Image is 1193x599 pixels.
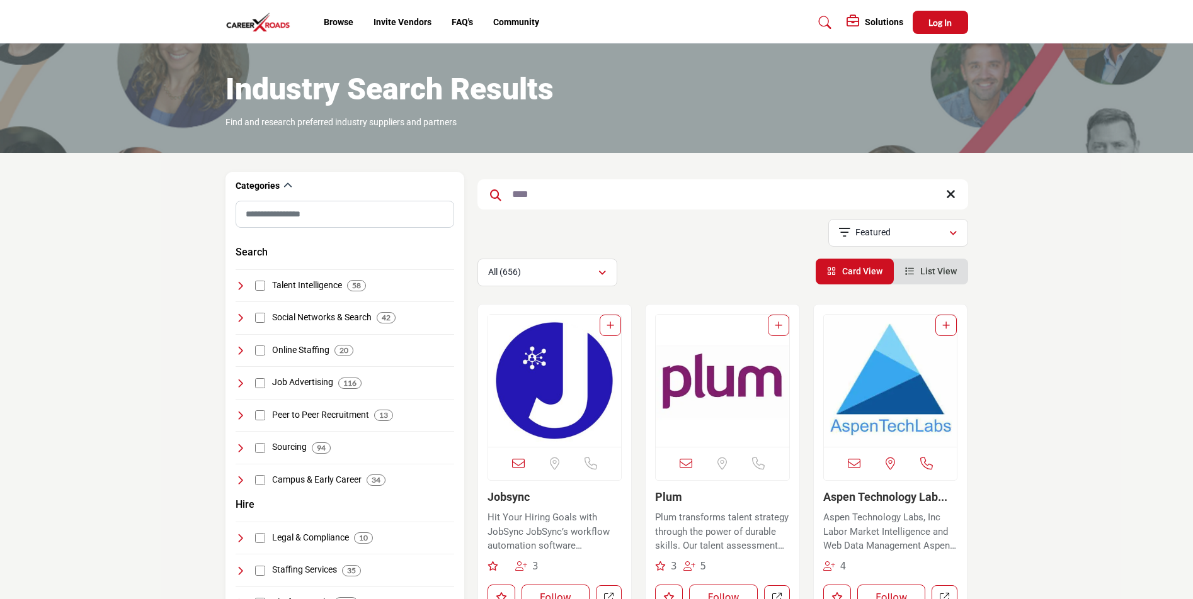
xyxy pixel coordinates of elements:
h4: Peer to Peer Recruitment: Recruitment methods leveraging existing employees' networks and relatio... [272,409,369,422]
a: Add To List [607,320,614,330]
b: 35 [347,566,356,575]
b: 116 [343,379,357,388]
input: Select Online Staffing checkbox [255,345,265,355]
a: Browse [324,17,353,27]
a: Aspen Technology Lab... [823,490,947,503]
p: Hit Your Hiring Goals with JobSync JobSync’s workflow automation software empowers companies to d... [488,510,622,553]
h4: Sourcing: Strategies and tools for identifying and engaging potential candidates for specific job... [272,441,307,454]
p: Featured [855,227,891,239]
input: Search Keyword [477,179,968,210]
a: Open Listing in new tab [824,315,957,447]
h4: Legal & Compliance: Resources and services ensuring recruitment practices comply with legal and r... [272,532,349,544]
div: 116 Results For Job Advertising [338,378,362,389]
h4: Campus & Early Career: Programs and platforms focusing on recruitment and career development for ... [272,474,362,486]
button: Log In [913,11,968,34]
b: 20 [340,346,348,355]
li: List View [894,259,968,284]
div: 10 Results For Legal & Compliance [354,532,373,544]
div: 58 Results For Talent Intelligence [347,280,366,291]
button: Hire [236,497,254,512]
input: Select Social Networks & Search checkbox [255,313,265,323]
b: 10 [359,534,368,542]
h4: Online Staffing: Digital platforms specializing in the staffing of temporary, contract, and conti... [272,344,329,357]
div: 94 Results For Sourcing [312,442,331,454]
p: Find and research preferred industry suppliers and partners [225,116,457,129]
div: Followers [683,559,707,574]
a: Open Listing in new tab [656,315,789,447]
img: Aspen Technology Labs, Inc. [824,315,957,447]
a: Invite Vendors [374,17,431,27]
span: 4 [840,561,847,572]
a: View List [905,266,957,276]
b: 13 [379,411,388,420]
div: 35 Results For Staffing Services [342,565,361,576]
h4: Talent Intelligence: Intelligence and data-driven insights for making informed decisions in talen... [272,279,342,292]
a: FAQ's [452,17,473,27]
i: Recommendation [488,561,498,571]
li: Card View [816,259,894,284]
span: 3 [532,561,539,572]
p: Plum transforms talent strategy through the power of durable skills. Our talent assessment helps ... [655,510,790,553]
a: Hit Your Hiring Goals with JobSync JobSync’s workflow automation software empowers companies to d... [488,507,622,553]
div: 13 Results For Peer to Peer Recruitment [374,410,393,421]
a: Add To List [775,320,782,330]
a: Jobsync [488,490,530,503]
span: 5 [700,561,707,572]
h3: Plum [655,490,790,504]
input: Search Category [236,201,454,228]
a: Search [806,13,840,33]
h3: Jobsync [488,490,622,504]
span: Log In [928,17,952,28]
b: 58 [352,281,361,290]
div: 20 Results For Online Staffing [334,345,353,356]
div: Followers [823,559,847,574]
a: Community [493,17,539,27]
div: Followers [515,559,539,574]
h3: Aspen Technology Labs, Inc. [823,490,958,504]
a: Open Listing in new tab [488,315,622,447]
p: All (656) [488,266,521,279]
input: Select Job Advertising checkbox [255,378,265,388]
input: Select Sourcing checkbox [255,443,265,453]
h4: Job Advertising: Platforms and strategies for advertising job openings to attract a wide range of... [272,376,333,389]
h4: Staffing Services: Services and agencies focused on providing temporary, permanent, and specializ... [272,564,337,576]
input: Select Talent Intelligence checkbox [255,281,265,291]
input: Select Peer to Peer Recruitment checkbox [255,410,265,420]
b: 94 [317,444,326,452]
img: Jobsync [488,315,622,447]
h1: Industry Search Results [225,70,554,109]
span: 3 [671,561,677,572]
a: Plum [655,490,682,503]
h5: Solutions [865,16,903,28]
a: Plum transforms talent strategy through the power of durable skills. Our talent assessment helps ... [655,507,790,553]
input: Select Legal & Compliance checkbox [255,533,265,543]
a: Aspen Technology Labs, Inc Labor Market Intelligence and Web Data Management Aspen Technology Lab... [823,507,958,553]
input: Select Staffing Services checkbox [255,566,265,576]
h2: Categories [236,180,280,193]
a: Add To List [942,320,950,330]
a: View Card [827,266,882,276]
div: Solutions [847,15,903,30]
img: Plum [656,315,789,447]
i: Recommendations [655,561,666,571]
b: 34 [372,476,380,484]
button: Search [236,245,268,260]
button: All (656) [477,259,617,286]
span: Card View [842,266,882,276]
div: 34 Results For Campus & Early Career [367,474,385,486]
div: 42 Results For Social Networks & Search [377,312,396,323]
span: List View [920,266,957,276]
button: Featured [828,219,968,247]
h4: Social Networks & Search: Platforms that combine social networking and search capabilities for re... [272,311,372,324]
p: Aspen Technology Labs, Inc Labor Market Intelligence and Web Data Management Aspen Technology Lab... [823,510,958,553]
input: Select Campus & Early Career checkbox [255,475,265,485]
img: Site Logo [225,12,297,33]
b: 42 [382,313,391,322]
